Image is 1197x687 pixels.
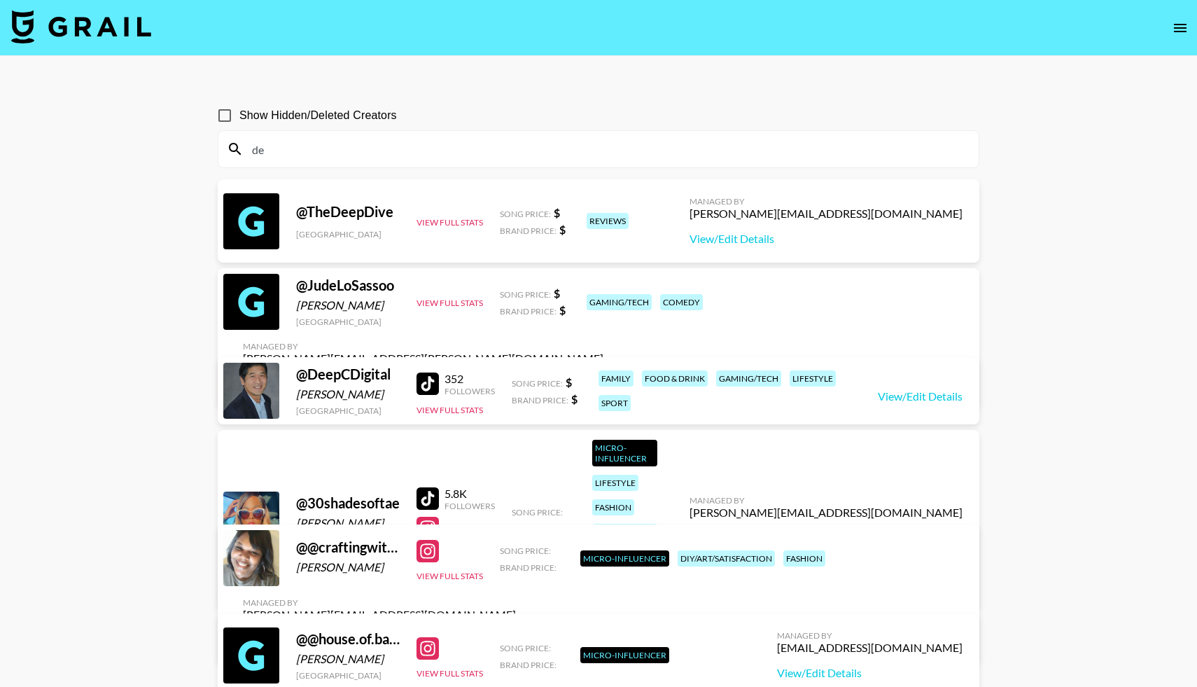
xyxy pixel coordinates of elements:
div: gaming/tech [716,370,781,387]
span: Brand Price: [512,524,568,534]
div: [EMAIL_ADDRESS][DOMAIN_NAME] [777,641,962,655]
div: [PERSON_NAME][EMAIL_ADDRESS][DOMAIN_NAME] [243,608,516,622]
span: Song Price: [500,209,551,219]
div: Micro-Influencer [592,440,657,466]
div: food & drink [642,370,708,387]
span: Song Price: [500,289,551,300]
button: open drawer [1166,14,1194,42]
div: [GEOGRAPHIC_DATA] [296,229,400,240]
div: [GEOGRAPHIC_DATA] [296,670,400,681]
div: Followers [444,386,495,396]
div: @ 30shadesoftae [296,494,400,512]
div: @ @house.of.bangers @housevibesonly @housegifter @techhousemusic @houselovers @clubculture @deepa... [296,630,400,648]
div: reviews [587,213,629,229]
div: Managed By [777,630,962,641]
a: View/Edit Details [689,232,962,246]
button: View Full Stats [416,298,483,308]
span: Song Price: [512,378,563,389]
div: Managed By [689,495,962,506]
div: [PERSON_NAME] [296,298,400,312]
div: [GEOGRAPHIC_DATA] [296,317,400,327]
div: gaming/tech [587,294,652,310]
span: Song Price: [512,507,563,518]
div: @ DeepCDigital [296,366,400,383]
strong: $ [559,223,566,236]
div: lifestyle [592,475,638,491]
div: comedy [660,294,703,310]
img: Grail Talent [11,10,151,43]
span: Song Price: [500,643,551,653]
div: 352 [444,372,495,386]
div: Managed By [243,597,516,608]
div: Managed By [243,341,603,352]
div: lifestyle [790,370,836,387]
div: [PERSON_NAME][EMAIL_ADDRESS][DOMAIN_NAME] [689,207,962,221]
div: Managed By [689,196,962,207]
div: @ TheDeepDive [296,203,400,221]
span: Song Price: [500,546,551,556]
div: [PERSON_NAME] [296,516,400,530]
div: @ @craftingwithapril [296,539,400,556]
span: Brand Price: [500,225,556,236]
div: [PERSON_NAME] [296,652,400,666]
strong: $ [554,206,560,219]
div: 5.8K [444,487,495,501]
strong: $ [559,303,566,317]
div: fashion [592,499,634,515]
a: View/Edit Details [777,666,962,680]
button: View Full Stats [416,668,483,679]
div: Micro-Influencer [580,550,669,567]
strong: $ [566,375,572,389]
div: diy/art/satisfaction [678,550,775,567]
strong: $ [554,286,560,300]
div: [PERSON_NAME] [296,560,400,574]
div: fashion [783,550,825,567]
span: Show Hidden/Deleted Creators [239,107,397,124]
div: [PERSON_NAME][EMAIL_ADDRESS][PERSON_NAME][DOMAIN_NAME] [243,352,603,366]
span: Brand Price: [500,306,556,317]
a: View/Edit Details [878,389,962,403]
div: makeup & beauty [592,524,657,550]
div: [PERSON_NAME] [296,387,400,401]
div: @ JudeLoSassoo [296,277,400,294]
strong: $ [571,392,577,405]
span: Brand Price: [500,660,556,670]
button: View Full Stats [416,405,483,415]
div: family [598,370,633,387]
span: Brand Price: [500,562,556,573]
div: [PERSON_NAME][EMAIL_ADDRESS][DOMAIN_NAME] [689,506,962,520]
div: [GEOGRAPHIC_DATA] [296,405,400,416]
div: Micro-Influencer [580,647,669,663]
button: View Full Stats [416,217,483,228]
input: Search by User Name [244,138,970,160]
div: sport [598,395,631,411]
span: Brand Price: [512,395,568,405]
div: Followers [444,501,495,511]
button: View Full Stats [416,571,483,581]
